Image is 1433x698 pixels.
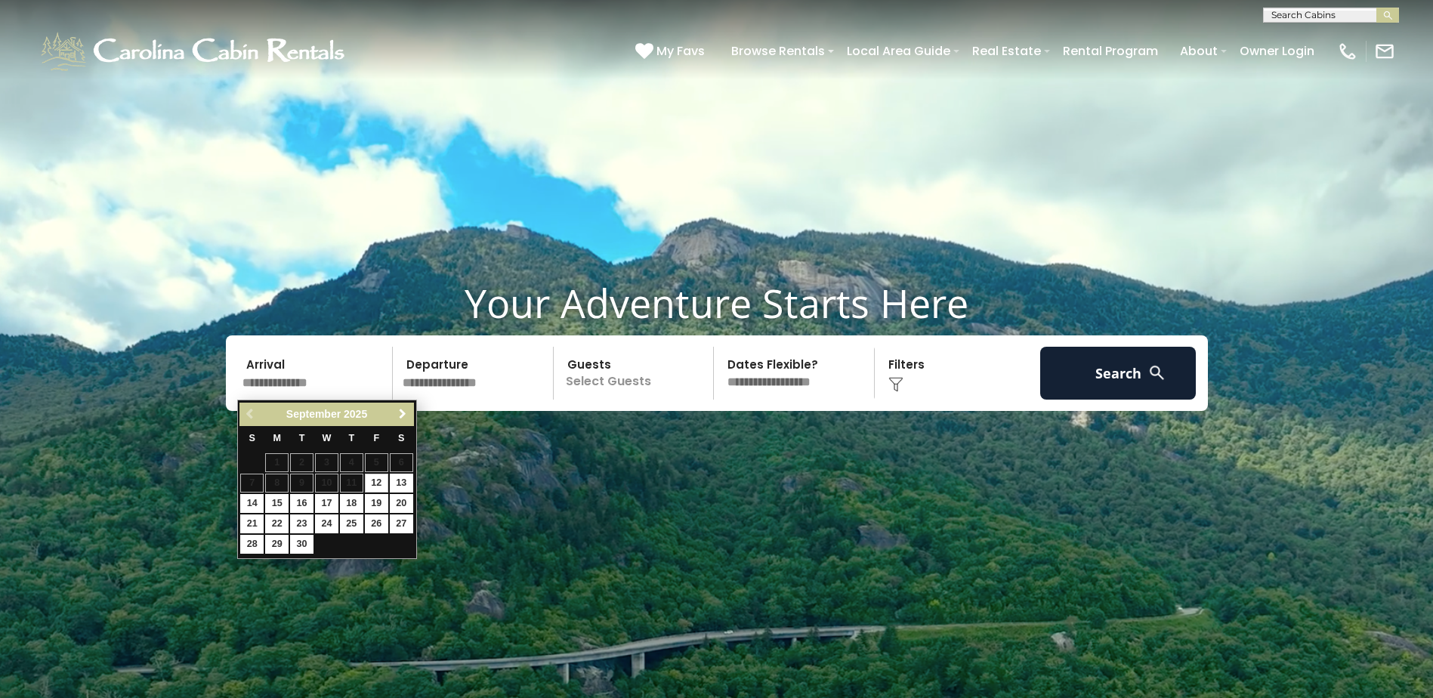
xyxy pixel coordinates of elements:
a: 24 [315,514,338,533]
a: Rental Program [1055,38,1166,64]
span: Sunday [249,433,255,443]
a: 12 [365,474,388,493]
a: 17 [315,494,338,513]
a: 13 [390,474,413,493]
span: Monday [273,433,281,443]
a: Browse Rentals [724,38,832,64]
a: About [1172,38,1225,64]
a: 26 [365,514,388,533]
img: White-1-1-2.png [38,29,351,74]
img: mail-regular-white.png [1374,41,1395,62]
span: My Favs [656,42,705,60]
a: 28 [240,535,264,554]
a: 30 [290,535,313,554]
button: Search [1040,347,1197,400]
a: 16 [290,494,313,513]
img: search-regular-white.png [1147,363,1166,382]
a: 15 [265,494,289,513]
a: Owner Login [1232,38,1322,64]
a: 18 [340,494,363,513]
span: 2025 [344,408,367,420]
span: September [286,408,341,420]
h1: Your Adventure Starts Here [11,280,1422,326]
a: My Favs [635,42,709,61]
img: filter--v1.png [888,377,903,392]
a: 27 [390,514,413,533]
img: phone-regular-white.png [1337,41,1358,62]
span: Friday [373,433,379,443]
a: 19 [365,494,388,513]
span: Wednesday [323,433,332,443]
a: Local Area Guide [839,38,958,64]
a: Real Estate [965,38,1048,64]
a: Next [394,405,412,424]
a: 21 [240,514,264,533]
span: Saturday [398,433,404,443]
span: Next [397,408,409,420]
p: Select Guests [558,347,714,400]
a: 25 [340,514,363,533]
a: 20 [390,494,413,513]
span: Thursday [349,433,355,443]
a: 22 [265,514,289,533]
a: 29 [265,535,289,554]
span: Tuesday [299,433,305,443]
a: 14 [240,494,264,513]
a: 23 [290,514,313,533]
